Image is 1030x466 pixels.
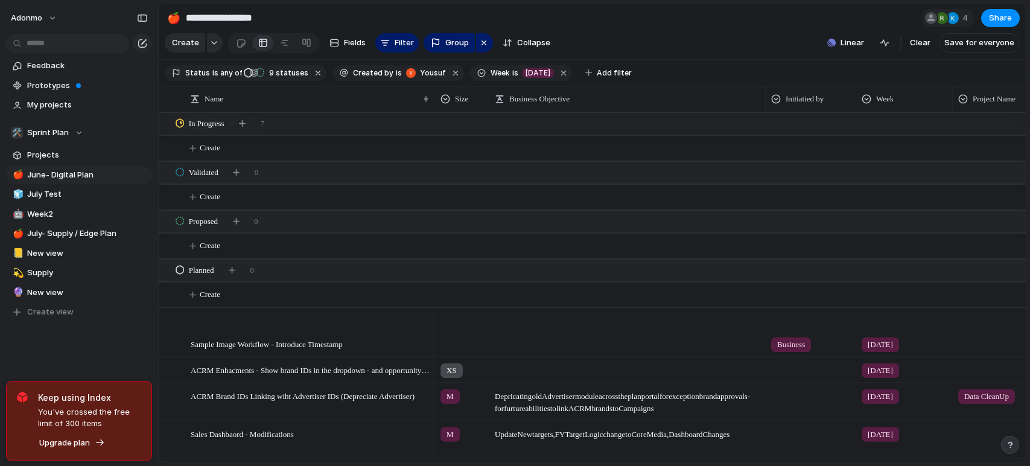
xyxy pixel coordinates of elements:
div: 🔮New view [6,284,152,302]
button: 🧊 [11,188,23,200]
span: 4 [962,12,971,24]
span: Create [200,142,220,154]
button: 9 statuses [243,66,311,80]
span: Status [185,68,210,78]
span: Fields [344,37,366,49]
span: 7 [261,118,265,130]
span: is [396,68,402,78]
a: 🧊July Test [6,185,152,203]
span: [DATE] [868,428,893,440]
button: 💫 [11,267,23,279]
span: [DATE] [526,68,550,78]
div: 💫 [13,266,21,280]
button: Group [424,33,475,53]
button: Share [981,9,1020,27]
button: Adonmo [5,8,63,28]
span: ACRM Enhacments - Show brand IDs in the dropdown - and opportunity details [191,363,431,377]
span: Update New targets, FY Target Logic change to Core Media, Dashboard Changes [490,421,765,440]
span: Supply [27,267,148,279]
span: June- Digital Plan [27,169,148,181]
span: Data CleanUp [964,391,1009,403]
div: 🔮 [13,286,21,299]
span: Sprint Plan [27,127,69,139]
div: 🍎 [167,10,180,26]
span: You've crossed the free limit of 300 items [38,406,142,430]
a: 📒New view [6,244,152,263]
div: 🍎 [13,168,21,182]
div: 🤖 [13,207,21,221]
button: 🛠️Sprint Plan [6,124,152,142]
span: Clear [910,37,930,49]
span: Linear [841,37,864,49]
a: 💫Supply [6,264,152,282]
span: statuses [265,68,308,78]
span: Filter [395,37,414,49]
button: 🍎 [11,228,23,240]
span: Collapse [517,37,550,49]
span: Projects [27,149,148,161]
span: [DATE] [868,391,893,403]
span: ACRM Brand IDs Linking wiht Advertiser IDs (Depreciate Advertiser) [191,389,415,403]
span: New view [27,247,148,260]
span: is [512,68,518,78]
span: Create view [27,306,74,318]
a: 🤖Week2 [6,205,152,223]
button: Clear [905,33,935,53]
a: 🍎June- Digital Plan [6,166,152,184]
span: My projects [27,99,148,111]
span: Adonmo [11,12,42,24]
span: Proposed [189,215,218,228]
span: Share [989,12,1012,24]
span: Depricating old Advertiser module across the plan portal for exception brand approvals - for furt... [490,384,765,415]
button: Create view [6,303,152,321]
span: Create [200,240,220,252]
span: Prototypes [27,80,148,92]
span: July- Supply / Edge Plan [27,228,148,240]
a: Feedback [6,57,152,75]
span: In Progress [189,118,224,130]
button: Collapse [498,33,555,53]
a: 🍎July- Supply / Edge Plan [6,225,152,243]
div: 🛠️ [11,127,23,139]
span: New view [27,287,148,299]
span: Planned [189,264,214,276]
span: 0 [250,264,255,276]
button: Save for everyone [939,33,1020,53]
span: is [212,68,218,78]
button: is [393,66,404,80]
button: isany of [210,66,244,80]
div: 🧊 [13,188,21,202]
button: Create [165,33,205,53]
span: [DATE] [868,339,893,351]
span: Upgrade plan [39,437,90,449]
span: Week [876,93,894,105]
button: Fields [325,33,370,53]
button: Filter [375,33,419,53]
a: Projects [6,146,152,164]
span: 0 [255,167,259,179]
span: Created by [353,68,393,78]
button: Add filter [578,65,639,81]
button: [DATE] [520,66,556,80]
span: 9 [265,68,276,77]
span: M [447,428,454,440]
button: Upgrade plan [36,435,109,452]
span: Business Objective [509,93,570,105]
button: 📒 [11,247,23,260]
div: 📒 [13,246,21,260]
span: Sample Image Workflow - Introduce Timestamp [191,337,343,351]
span: Initiatied by [786,93,824,105]
span: Create [200,289,220,301]
span: Add filter [597,68,632,78]
span: Week [491,68,510,78]
span: Name [205,93,223,105]
span: Business [777,339,805,351]
span: Project Name [973,93,1016,105]
span: XS [447,365,457,377]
